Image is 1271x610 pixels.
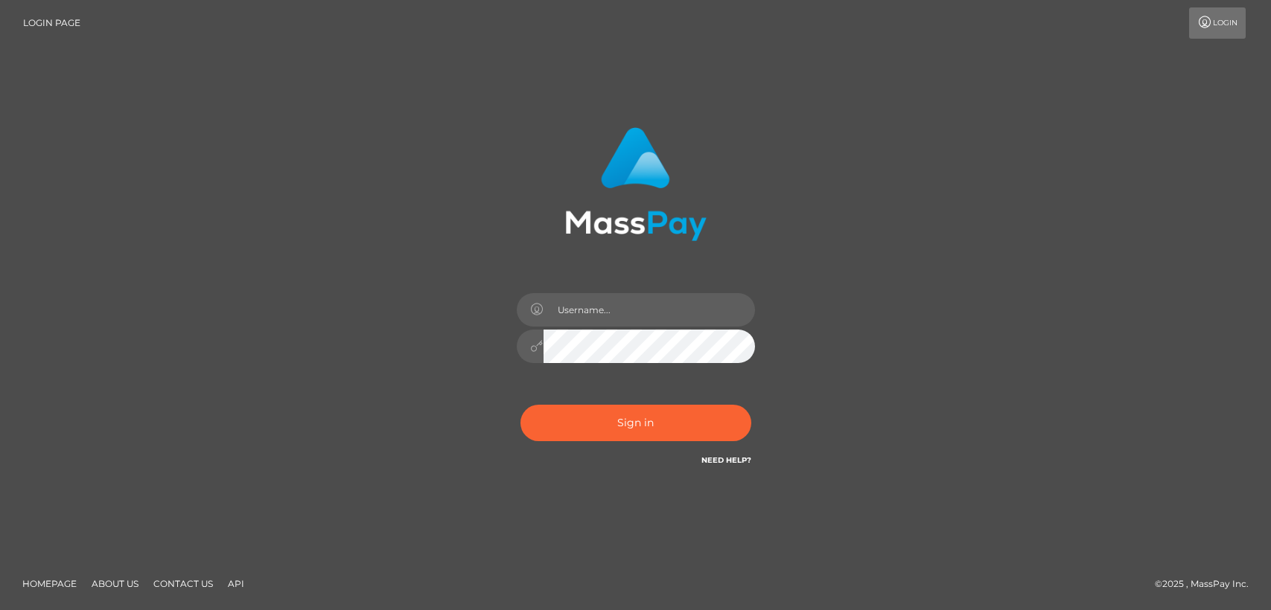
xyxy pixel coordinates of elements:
a: Need Help? [701,455,751,465]
a: Login [1189,7,1246,39]
a: Homepage [16,572,83,595]
div: © 2025 , MassPay Inc. [1155,576,1260,592]
a: Login Page [23,7,80,39]
input: Username... [544,293,755,327]
button: Sign in [520,405,751,441]
a: Contact Us [147,572,219,595]
img: MassPay Login [565,127,707,241]
a: API [222,572,250,595]
a: About Us [86,572,144,595]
